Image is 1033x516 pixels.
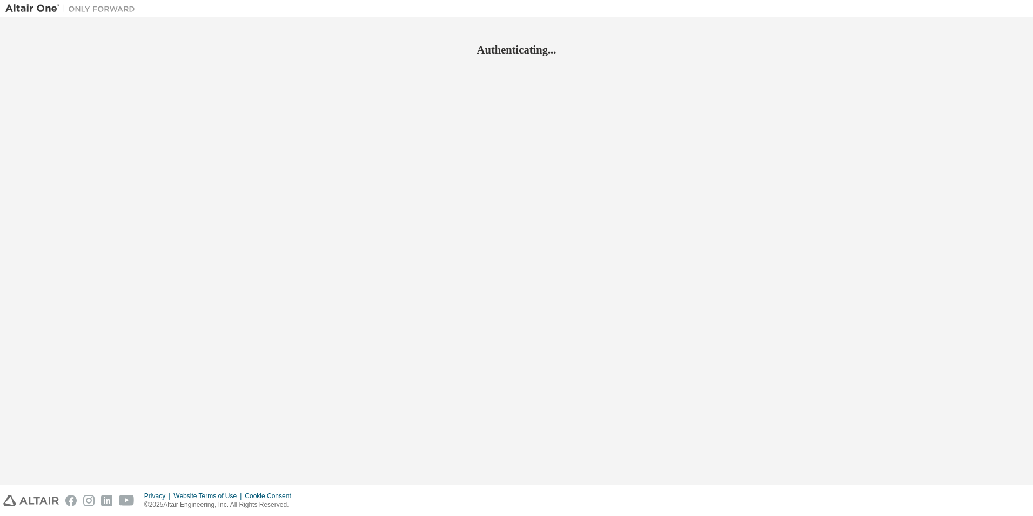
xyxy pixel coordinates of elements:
[173,492,245,500] div: Website Terms of Use
[144,492,173,500] div: Privacy
[101,495,112,506] img: linkedin.svg
[65,495,77,506] img: facebook.svg
[245,492,297,500] div: Cookie Consent
[3,495,59,506] img: altair_logo.svg
[5,3,140,14] img: Altair One
[119,495,135,506] img: youtube.svg
[5,43,1028,57] h2: Authenticating...
[144,500,298,510] p: © 2025 Altair Engineering, Inc. All Rights Reserved.
[83,495,95,506] img: instagram.svg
